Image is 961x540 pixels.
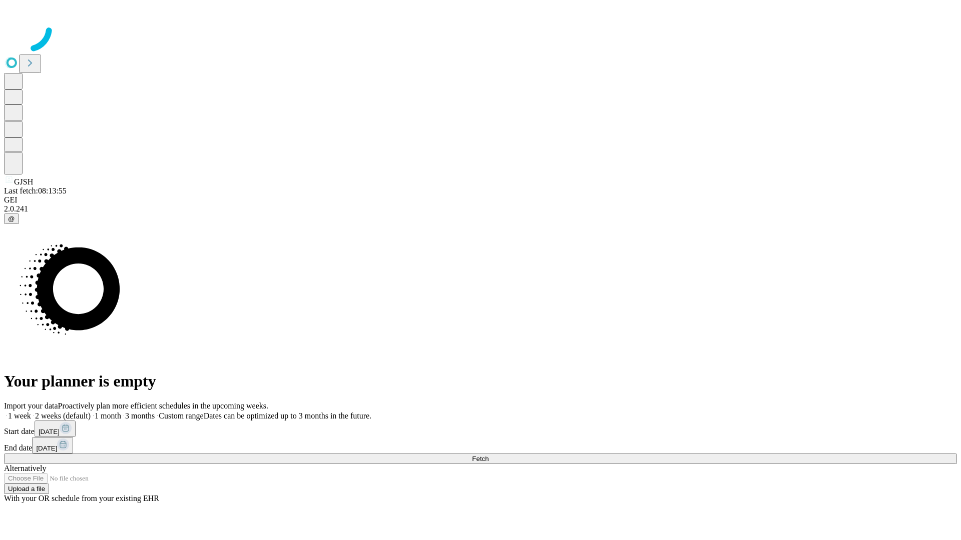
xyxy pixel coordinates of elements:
[4,464,46,472] span: Alternatively
[4,494,159,502] span: With your OR schedule from your existing EHR
[4,401,58,410] span: Import your data
[4,186,67,195] span: Last fetch: 08:13:55
[4,437,957,453] div: End date
[472,455,489,462] span: Fetch
[58,401,268,410] span: Proactively plan more efficient schedules in the upcoming weeks.
[36,444,57,452] span: [DATE]
[35,411,91,420] span: 2 weeks (default)
[4,372,957,390] h1: Your planner is empty
[32,437,73,453] button: [DATE]
[4,213,19,224] button: @
[4,453,957,464] button: Fetch
[8,411,31,420] span: 1 week
[204,411,371,420] span: Dates can be optimized up to 3 months in the future.
[8,215,15,222] span: @
[4,204,957,213] div: 2.0.241
[14,177,33,186] span: GJSH
[4,195,957,204] div: GEI
[4,483,49,494] button: Upload a file
[95,411,121,420] span: 1 month
[4,420,957,437] div: Start date
[35,420,76,437] button: [DATE]
[125,411,155,420] span: 3 months
[159,411,203,420] span: Custom range
[39,428,60,435] span: [DATE]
